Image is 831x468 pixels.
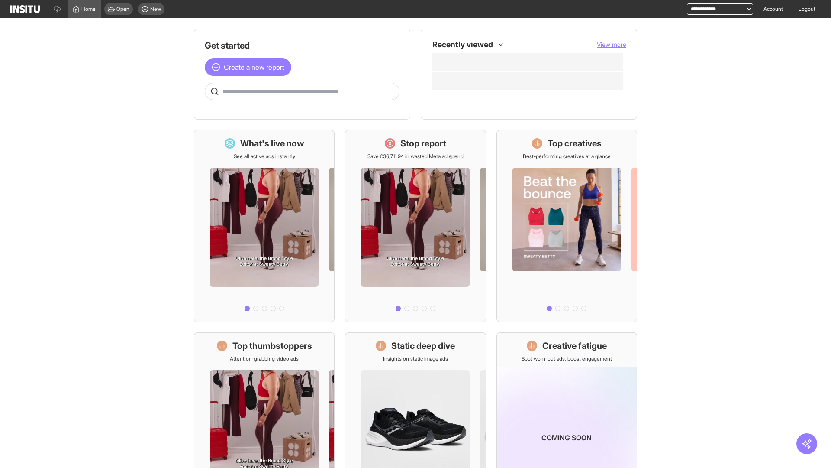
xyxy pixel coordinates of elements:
[230,355,299,362] p: Attention-grabbing video ads
[116,6,129,13] span: Open
[523,153,611,160] p: Best-performing creatives at a glance
[10,5,40,13] img: Logo
[367,153,464,160] p: Save £36,711.94 in wasted Meta ad spend
[383,355,448,362] p: Insights on static image ads
[150,6,161,13] span: New
[224,62,284,72] span: Create a new report
[597,40,626,49] button: View more
[194,130,335,322] a: What's live nowSee all active ads instantly
[232,340,312,352] h1: Top thumbstoppers
[548,137,602,149] h1: Top creatives
[234,153,295,160] p: See all active ads instantly
[345,130,486,322] a: Stop reportSave £36,711.94 in wasted Meta ad spend
[240,137,304,149] h1: What's live now
[597,41,626,48] span: View more
[81,6,96,13] span: Home
[496,130,637,322] a: Top creativesBest-performing creatives at a glance
[391,340,455,352] h1: Static deep dive
[400,137,446,149] h1: Stop report
[205,39,399,52] h1: Get started
[205,58,291,76] button: Create a new report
